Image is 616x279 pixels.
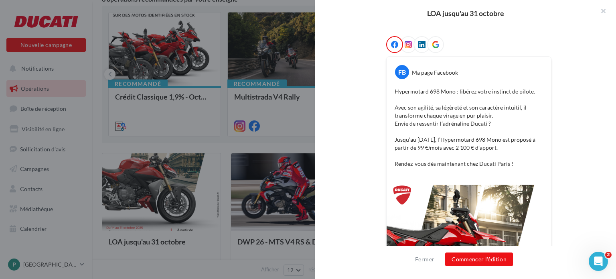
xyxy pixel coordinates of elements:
button: Commencer l'édition [445,253,513,266]
div: Ma page Facebook [412,69,458,77]
iframe: Intercom live chat [589,252,608,271]
button: Fermer [412,255,438,264]
div: LOA jusqu'au 31 octobre [328,10,603,17]
div: FB [395,65,409,79]
p: Hypermotard 698 Mono : libérez votre instinct de pilote. Avec son agilité, sa légèreté et son car... [395,88,543,168]
span: 2 [605,252,612,258]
